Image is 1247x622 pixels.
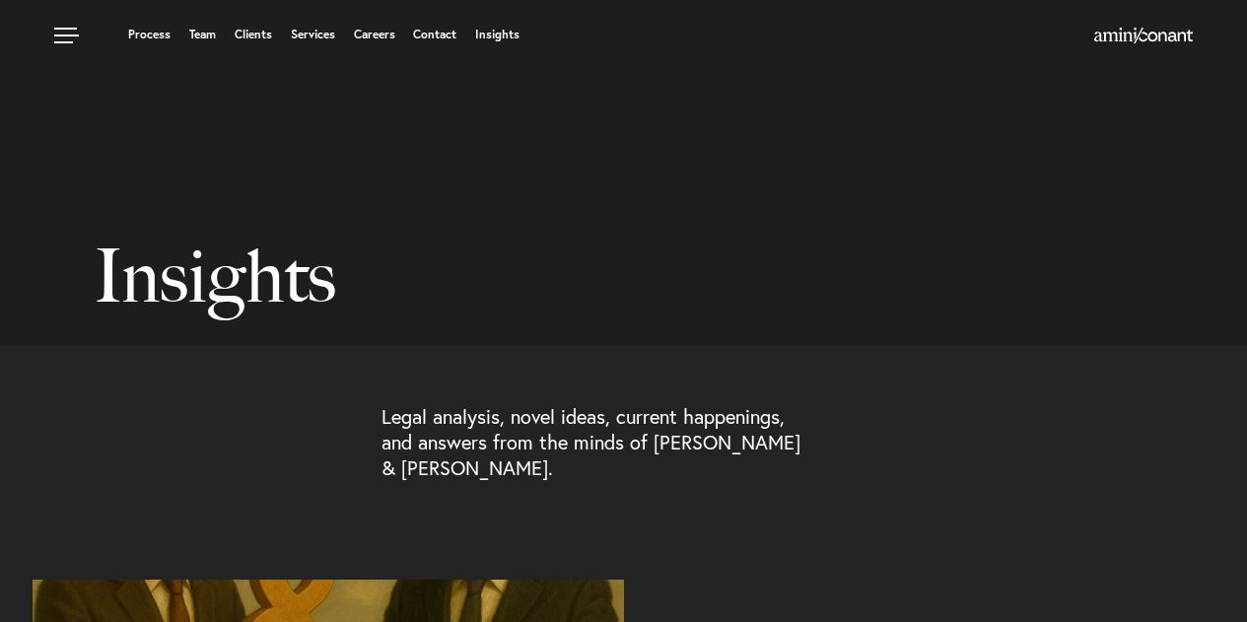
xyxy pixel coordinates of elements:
[128,29,171,40] a: Process
[475,29,520,40] a: Insights
[235,29,272,40] a: Clients
[413,29,456,40] a: Contact
[354,29,395,40] a: Careers
[291,29,335,40] a: Services
[189,29,216,40] a: Team
[381,404,800,481] p: Legal analysis, novel ideas, current happenings, and answers from the minds of [PERSON_NAME] & [P...
[1094,28,1193,43] img: Amini & Conant
[1094,29,1193,44] a: Home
